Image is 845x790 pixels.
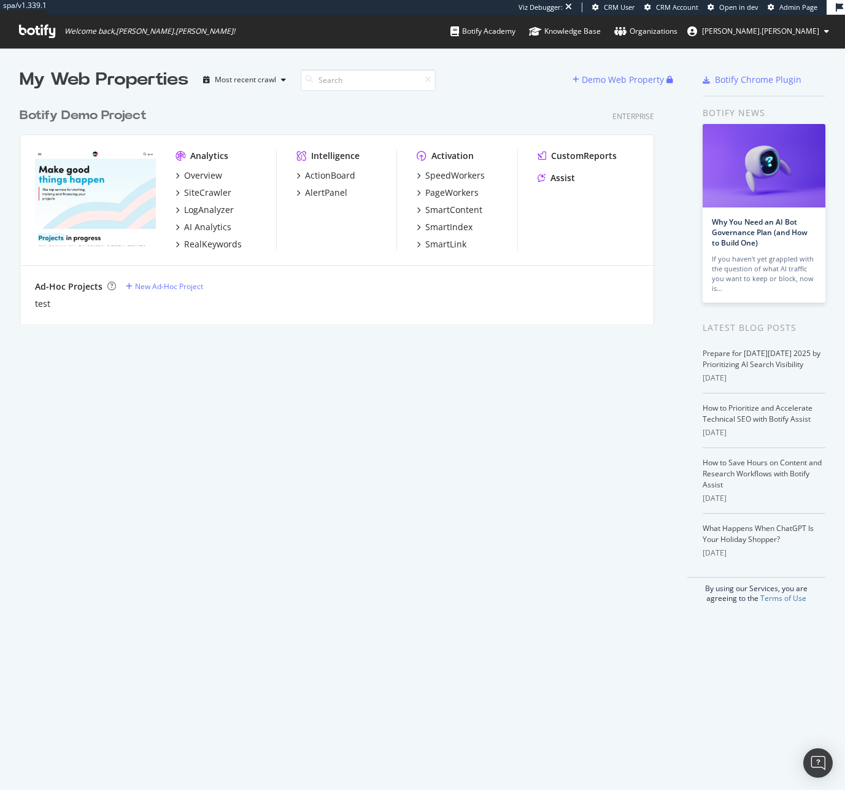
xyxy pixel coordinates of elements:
div: SiteCrawler [184,187,231,199]
div: SmartLink [425,238,466,250]
button: [PERSON_NAME].[PERSON_NAME] [677,21,839,41]
div: Overview [184,169,222,182]
a: Assist [538,172,575,184]
a: PageWorkers [417,187,479,199]
a: Prepare for [DATE][DATE] 2025 by Prioritizing AI Search Visibility [703,348,820,370]
div: Activation [431,150,474,162]
img: Why You Need an AI Bot Governance Plan (and How to Build One) [703,124,825,207]
a: SpeedWorkers [417,169,485,182]
div: By using our Services, you are agreeing to the [687,577,825,603]
div: Enterprise [612,111,654,122]
div: Botify Demo Project [20,107,147,125]
a: Why You Need an AI Bot Governance Plan (and How to Build One) [712,217,808,248]
a: What Happens When ChatGPT Is Your Holiday Shopper? [703,523,814,544]
a: Terms of Use [760,593,806,603]
a: New Ad-Hoc Project [126,281,203,292]
a: AI Analytics [176,221,231,233]
div: My Web Properties [20,68,188,92]
a: CustomReports [538,150,617,162]
a: Open in dev [708,2,758,12]
div: SpeedWorkers [425,169,485,182]
span: Admin Page [779,2,817,12]
div: Botify Chrome Plugin [715,74,801,86]
div: [DATE] [703,427,825,438]
div: Botify Academy [450,25,515,37]
span: CRM Account [656,2,698,12]
div: grid [20,92,664,324]
a: Botify Chrome Plugin [703,74,801,86]
a: SmartLink [417,238,466,250]
div: Viz Debugger: [519,2,563,12]
a: Demo Web Property [573,74,666,85]
div: AlertPanel [305,187,347,199]
div: RealKeywords [184,238,242,250]
button: Most recent crawl [198,70,291,90]
a: Admin Page [768,2,817,12]
a: Knowledge Base [529,15,601,48]
span: CRM User [604,2,635,12]
a: Botify Demo Project [20,107,152,125]
div: ActionBoard [305,169,355,182]
button: Demo Web Property [573,70,666,90]
div: AI Analytics [184,221,231,233]
div: Most recent crawl [215,76,276,83]
div: Demo Web Property [582,74,664,86]
div: Assist [550,172,575,184]
a: SiteCrawler [176,187,231,199]
div: CustomReports [551,150,617,162]
span: Welcome back, [PERSON_NAME].[PERSON_NAME] ! [64,26,235,36]
div: Organizations [614,25,677,37]
a: CRM User [592,2,635,12]
a: RealKeywords [176,238,242,250]
a: ActionBoard [296,169,355,182]
div: Analytics [190,150,228,162]
a: Overview [176,169,222,182]
a: Organizations [614,15,677,48]
a: AlertPanel [296,187,347,199]
div: SmartContent [425,204,482,216]
a: test [35,298,50,310]
a: How to Prioritize and Accelerate Technical SEO with Botify Assist [703,403,812,424]
a: CRM Account [644,2,698,12]
div: [DATE] [703,548,825,559]
span: Open in dev [719,2,758,12]
a: LogAnalyzer [176,204,234,216]
div: New Ad-Hoc Project [135,281,203,292]
img: ulule.com [35,150,156,246]
div: Ad-Hoc Projects [35,281,102,293]
a: Botify Academy [450,15,515,48]
a: How to Save Hours on Content and Research Workflows with Botify Assist [703,457,822,490]
a: SmartContent [417,204,482,216]
div: Open Intercom Messenger [803,748,833,778]
div: If you haven’t yet grappled with the question of what AI traffic you want to keep or block, now is… [712,254,816,293]
a: SmartIndex [417,221,473,233]
div: [DATE] [703,493,825,504]
div: SmartIndex [425,221,473,233]
div: Knowledge Base [529,25,601,37]
div: Botify news [703,106,825,120]
div: [DATE] [703,373,825,384]
div: PageWorkers [425,187,479,199]
span: jessica.jordan [702,26,819,36]
div: LogAnalyzer [184,204,234,216]
input: Search [301,69,436,91]
div: Intelligence [311,150,360,162]
div: Latest Blog Posts [703,321,825,335]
